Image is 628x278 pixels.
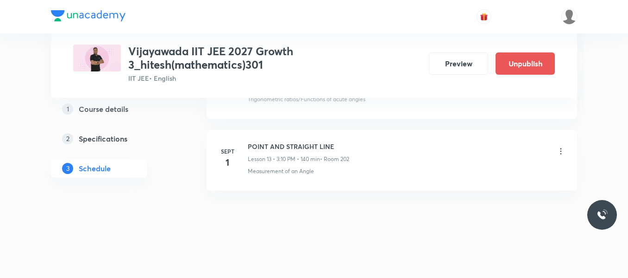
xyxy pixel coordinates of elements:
p: Measurement of an Angle [248,167,314,175]
p: 1 [62,103,73,115]
p: Lesson 13 • 3:10 PM • 140 min [248,155,320,163]
a: 1Course details [51,100,177,118]
a: 2Specifications [51,129,177,148]
h5: Course details [79,103,128,115]
img: Company Logo [51,10,126,21]
p: 3 [62,163,73,174]
img: ttu [597,209,608,220]
img: avatar [480,13,488,21]
p: Trigonometric ratios/Functions of acute angles [248,95,365,103]
button: Preview [429,52,488,75]
h3: Vijayawada IIT JEE 2027 Growth 3_hitesh(mathematics)301 [128,45,421,71]
button: avatar [477,9,491,24]
p: 2 [62,133,73,144]
button: Unpublish [496,52,555,75]
p: IIT JEE • English [128,73,421,83]
img: Srikanth [561,9,577,25]
h4: 1 [218,155,237,169]
h5: Schedule [79,163,111,174]
a: Company Logo [51,10,126,24]
h5: Specifications [79,133,127,144]
h6: Sept [218,147,237,155]
p: • Room 202 [320,155,349,163]
img: A7E65F19-9640-4A63-9B35-15722F95372C_plus.png [73,45,121,71]
h6: POINT AND STRAIGHT LINE [248,142,349,151]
